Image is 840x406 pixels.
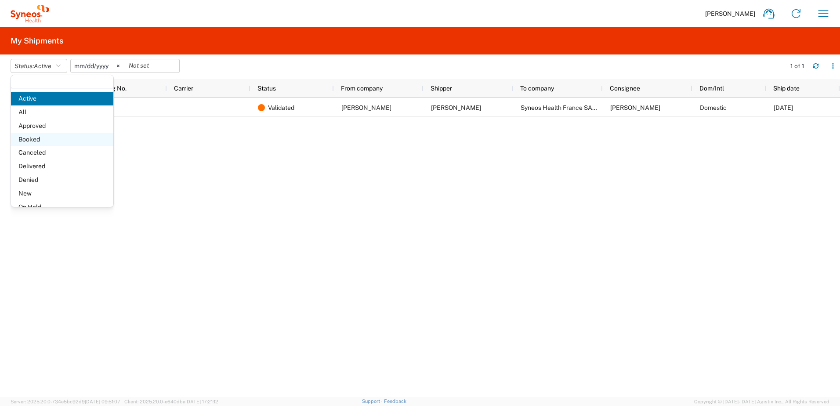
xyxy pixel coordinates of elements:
[11,36,63,46] h2: My Shipments
[11,119,113,133] span: Approved
[85,399,120,404] span: [DATE] 09:51:07
[341,104,391,111] span: Didier Barbanneau
[11,133,113,146] span: Booked
[11,187,113,200] span: New
[124,399,218,404] span: Client: 2025.20.0-e640dba
[773,85,800,92] span: Ship date
[700,104,727,111] span: Domestic
[11,399,120,404] span: Server: 2025.20.0-734e5bc92d9
[610,104,660,111] span: Leroy
[431,104,481,111] span: Didier Barbanneau
[11,159,113,173] span: Delivered
[11,105,113,119] span: All
[705,10,755,18] span: [PERSON_NAME]
[185,399,218,404] span: [DATE] 17:21:12
[521,104,600,111] span: Syneos Health France SARL
[34,62,51,69] span: Active
[774,104,793,111] span: 10/15/2025
[11,146,113,159] span: Canceled
[362,399,384,404] a: Support
[11,200,113,214] span: On Hold
[610,85,640,92] span: Consignee
[341,85,383,92] span: From company
[174,85,193,92] span: Carrier
[694,398,829,406] span: Copyright © [DATE]-[DATE] Agistix Inc., All Rights Reserved
[431,85,452,92] span: Shipper
[125,59,179,72] input: Not set
[11,59,67,73] button: Status:Active
[11,173,113,187] span: Denied
[384,399,406,404] a: Feedback
[11,92,113,105] span: Active
[520,85,554,92] span: To company
[268,98,294,117] span: Validated
[71,59,125,72] input: Not set
[790,62,806,70] div: 1 of 1
[699,85,724,92] span: Dom/Intl
[257,85,276,92] span: Status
